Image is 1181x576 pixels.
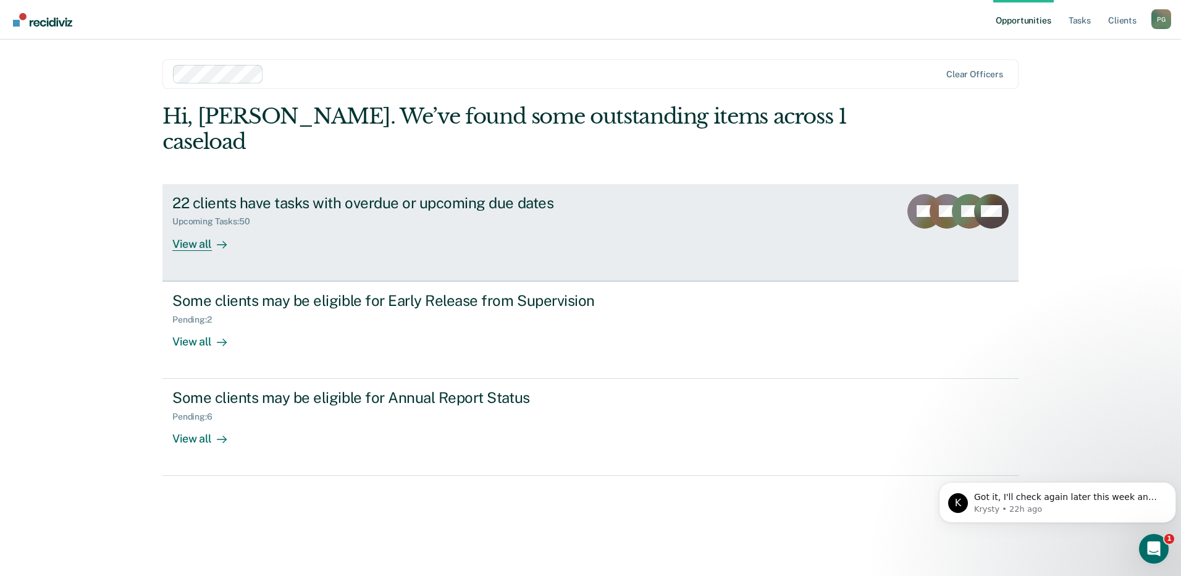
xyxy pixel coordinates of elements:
[1139,534,1169,564] iframe: Intercom live chat
[934,456,1181,543] iframe: Intercom notifications message
[1151,9,1171,29] div: P G
[13,13,72,27] img: Recidiviz
[1151,9,1171,29] button: Profile dropdown button
[172,324,242,349] div: View all
[162,281,1019,379] a: Some clients may be eligible for Early Release from SupervisionPending:2View all
[172,292,606,310] div: Some clients may be eligible for Early Release from Supervision
[172,389,606,407] div: Some clients may be eligible for Annual Report Status
[162,379,1019,476] a: Some clients may be eligible for Annual Report StatusPending:6View all
[172,227,242,251] div: View all
[172,216,260,227] div: Upcoming Tasks : 50
[172,412,222,422] div: Pending : 6
[172,422,242,446] div: View all
[1164,534,1174,544] span: 1
[172,194,606,212] div: 22 clients have tasks with overdue or upcoming due dates
[162,184,1019,281] a: 22 clients have tasks with overdue or upcoming due datesUpcoming Tasks:50View all
[162,104,847,155] div: Hi, [PERSON_NAME]. We’ve found some outstanding items across 1 caseload
[946,69,1003,80] div: Clear officers
[172,315,222,325] div: Pending : 2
